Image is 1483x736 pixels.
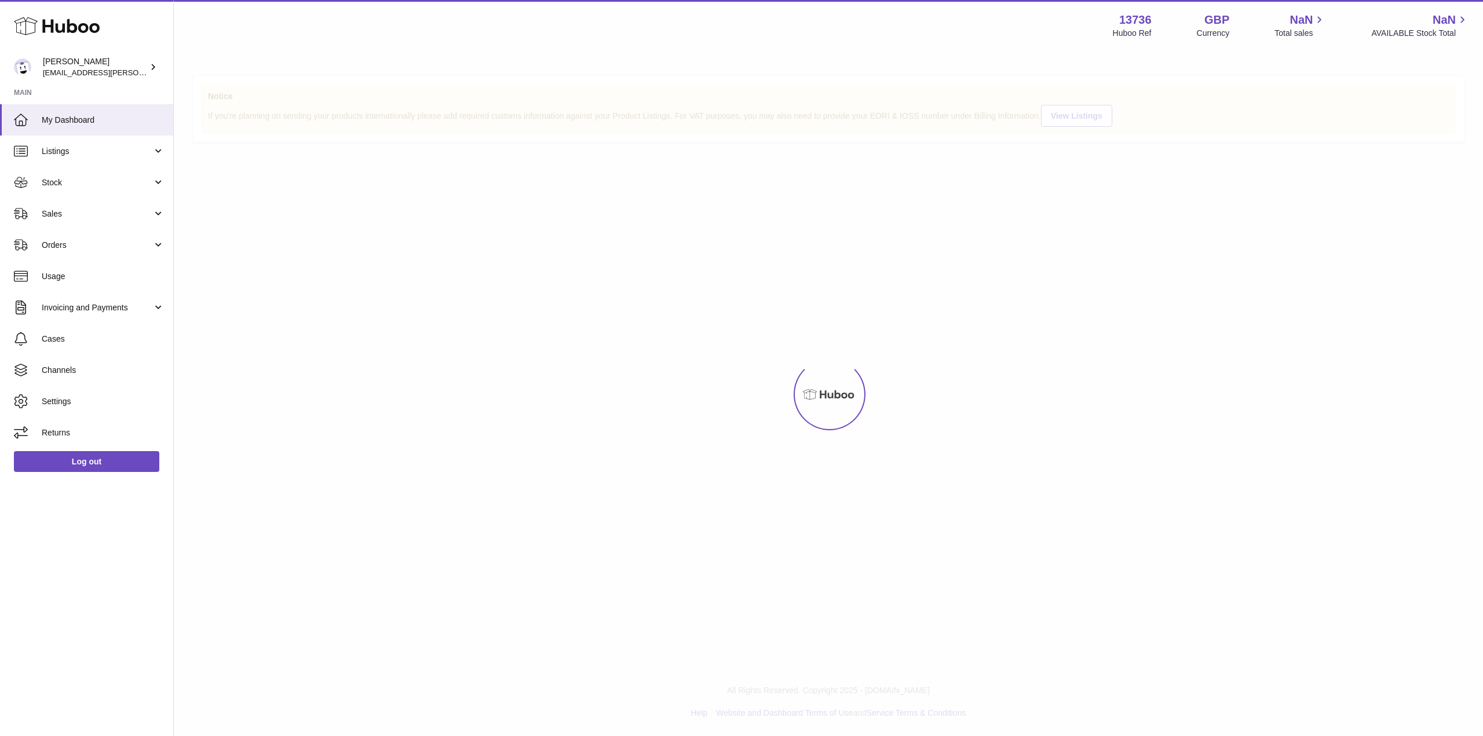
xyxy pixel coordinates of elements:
[42,146,152,157] span: Listings
[1274,12,1326,39] a: NaN Total sales
[42,365,165,376] span: Channels
[1197,28,1230,39] div: Currency
[42,208,152,219] span: Sales
[42,302,152,313] span: Invoicing and Payments
[1204,12,1229,28] strong: GBP
[42,334,165,345] span: Cases
[42,427,165,438] span: Returns
[1433,12,1456,28] span: NaN
[43,68,232,77] span: [EMAIL_ADDRESS][PERSON_NAME][DOMAIN_NAME]
[42,271,165,282] span: Usage
[42,240,152,251] span: Orders
[1119,12,1152,28] strong: 13736
[1371,28,1469,39] span: AVAILABLE Stock Total
[42,115,165,126] span: My Dashboard
[1371,12,1469,39] a: NaN AVAILABLE Stock Total
[42,177,152,188] span: Stock
[1290,12,1313,28] span: NaN
[42,396,165,407] span: Settings
[14,58,31,76] img: horia@orea.uk
[43,56,147,78] div: [PERSON_NAME]
[1274,28,1326,39] span: Total sales
[1113,28,1152,39] div: Huboo Ref
[14,451,159,472] a: Log out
